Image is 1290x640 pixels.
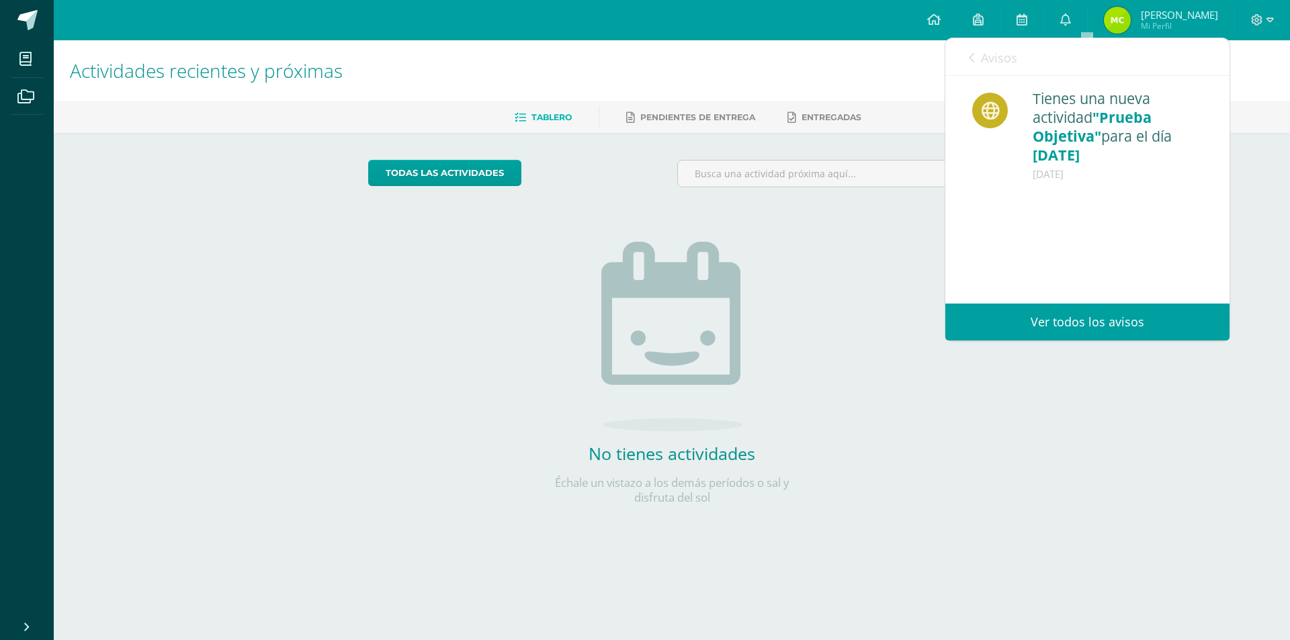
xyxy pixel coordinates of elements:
span: "Prueba Objetiva" [1033,107,1152,146]
span: Pendientes de entrega [640,112,755,122]
a: Tablero [515,107,572,128]
h2: No tienes actividades [537,442,806,465]
span: [DATE] [1033,145,1080,165]
span: Avisos [981,50,1017,66]
span: Entregadas [802,112,861,122]
img: no_activities.png [601,242,742,431]
span: Tablero [531,112,572,122]
div: [DATE] [1033,165,1203,183]
div: Tienes una nueva actividad para el día [1033,89,1203,183]
a: Ver todos los avisos [945,304,1230,340]
span: Actividades recientes y próximas [70,58,343,83]
img: cc8623acd3032f6c49e2e6b2d430f85e.png [1104,7,1131,34]
a: todas las Actividades [368,160,521,186]
a: Entregadas [787,107,861,128]
span: [PERSON_NAME] [1141,8,1218,21]
span: Mi Perfil [1141,20,1218,32]
p: Échale un vistazo a los demás períodos o sal y disfruta del sol [537,475,806,505]
input: Busca una actividad próxima aquí... [678,161,976,187]
a: Pendientes de entrega [626,107,755,128]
